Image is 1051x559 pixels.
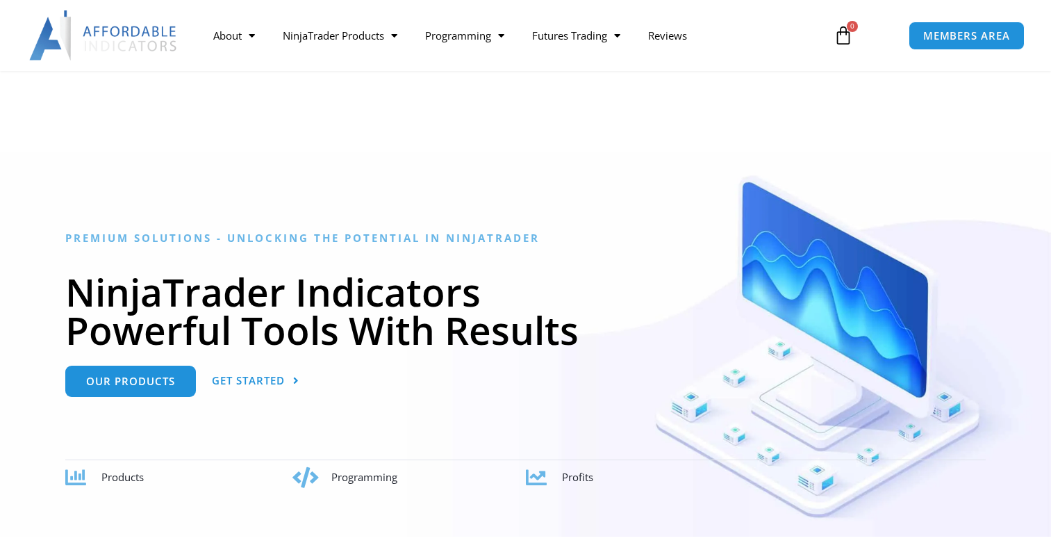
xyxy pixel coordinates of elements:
a: Get Started [212,366,299,397]
a: Our Products [65,366,196,397]
span: Profits [562,470,593,484]
span: Get Started [212,375,285,386]
a: NinjaTrader Products [269,19,411,51]
nav: Menu [199,19,820,51]
span: MEMBERS AREA [923,31,1010,41]
a: 0 [813,15,874,56]
span: Programming [331,470,397,484]
a: Programming [411,19,518,51]
span: Products [101,470,144,484]
a: Reviews [634,19,701,51]
a: MEMBERS AREA [909,22,1025,50]
a: Futures Trading [518,19,634,51]
span: 0 [847,21,858,32]
h1: NinjaTrader Indicators Powerful Tools With Results [65,273,986,349]
span: Our Products [86,376,175,387]
img: LogoAI | Affordable Indicators – NinjaTrader [29,10,179,60]
a: About [199,19,269,51]
h6: Premium Solutions - Unlocking the Potential in NinjaTrader [65,232,986,245]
